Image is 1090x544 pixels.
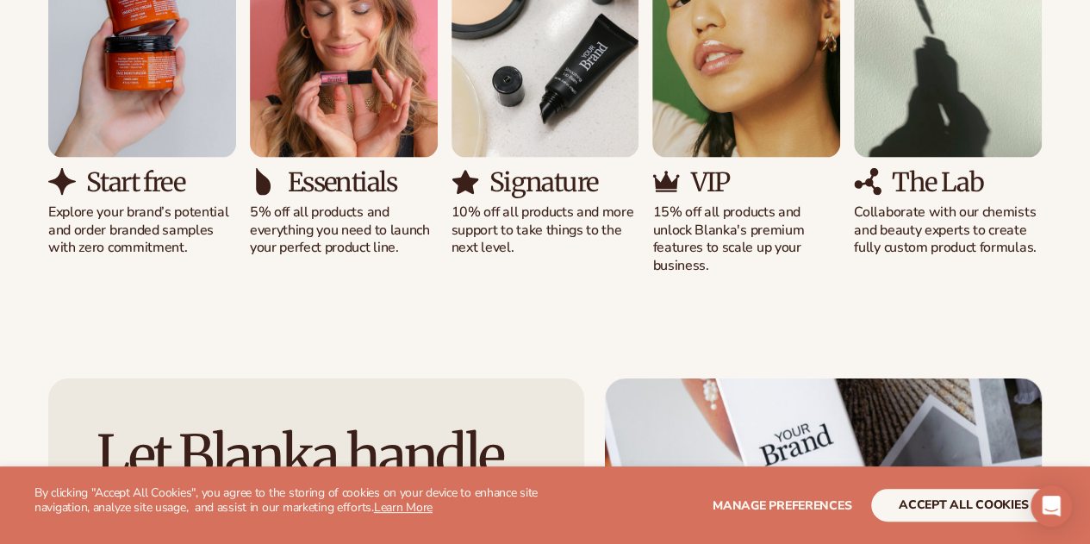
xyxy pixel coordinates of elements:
[86,168,184,197] h3: Start free
[34,486,545,516] p: By clicking "Accept All Cookies", you agree to the storing of cookies on your device to enhance s...
[250,203,438,257] p: 5% off all products and everything you need to launch your perfect product line.
[713,497,851,514] span: Manage preferences
[288,168,396,197] h3: Essentials
[892,168,983,197] h3: The Lab
[854,168,881,196] img: Shopify Image 19
[713,489,851,522] button: Manage preferences
[1031,485,1072,527] div: Open Intercom Messenger
[374,499,433,516] a: Learn More
[250,168,277,196] img: Shopify Image 13
[690,168,729,197] h3: VIP
[854,203,1042,257] p: Collaborate with our chemists and beauty experts to create fully custom product formulas.
[452,203,639,257] p: 10% off all products and more support to take things to the next level.
[871,489,1056,522] button: accept all cookies
[97,427,536,542] h2: Let Blanka handle the heavy lifting
[489,168,598,197] h3: Signature
[48,168,76,196] img: Shopify Image 11
[652,168,680,196] img: Shopify Image 17
[48,203,236,257] p: Explore your brand’s potential and order branded samples with zero commitment.
[652,203,840,275] p: 15% off all products and unlock Blanka's premium features to scale up your business.
[452,168,479,196] img: Shopify Image 15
